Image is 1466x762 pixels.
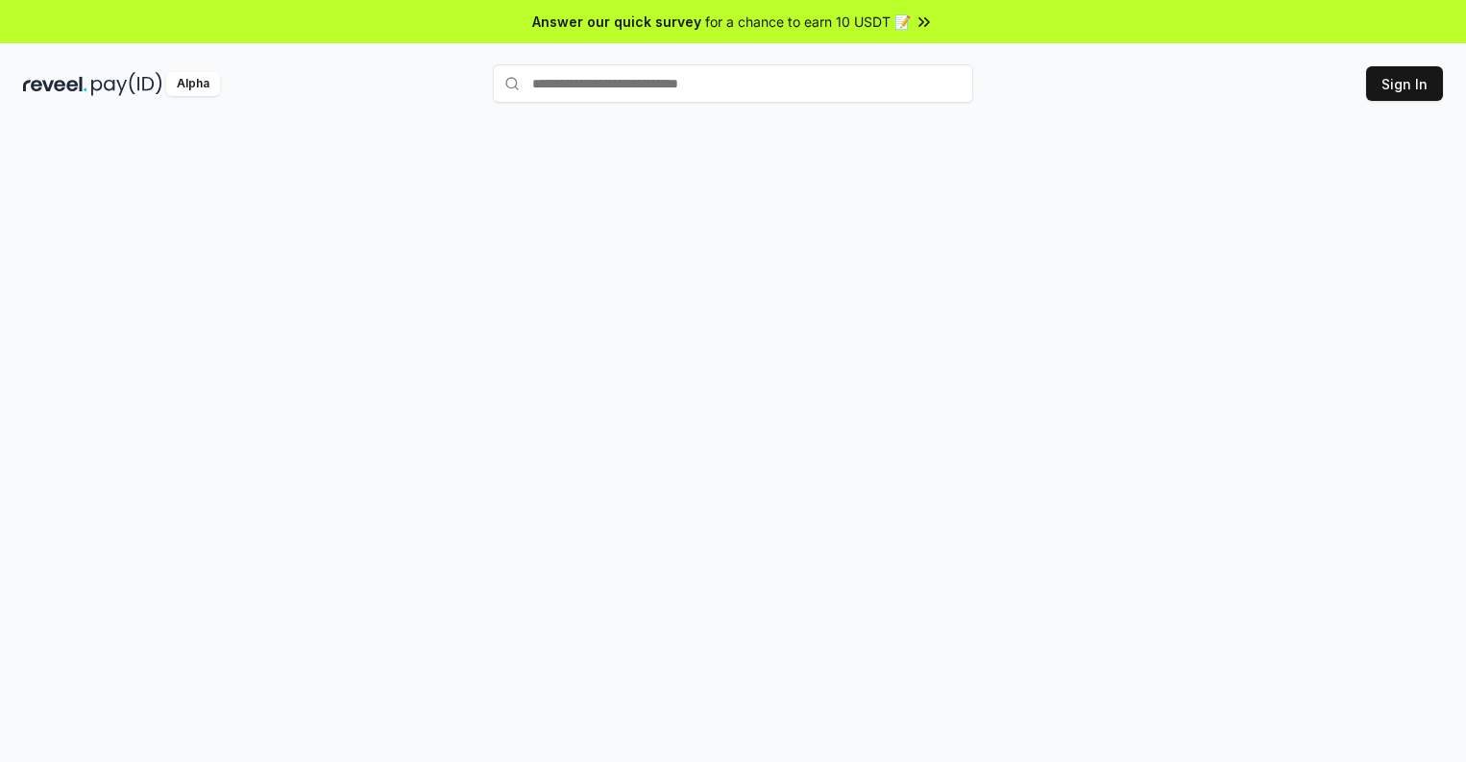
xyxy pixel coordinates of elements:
[532,12,701,32] span: Answer our quick survey
[91,72,162,96] img: pay_id
[1366,66,1443,101] button: Sign In
[23,72,87,96] img: reveel_dark
[705,12,911,32] span: for a chance to earn 10 USDT 📝
[166,72,220,96] div: Alpha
